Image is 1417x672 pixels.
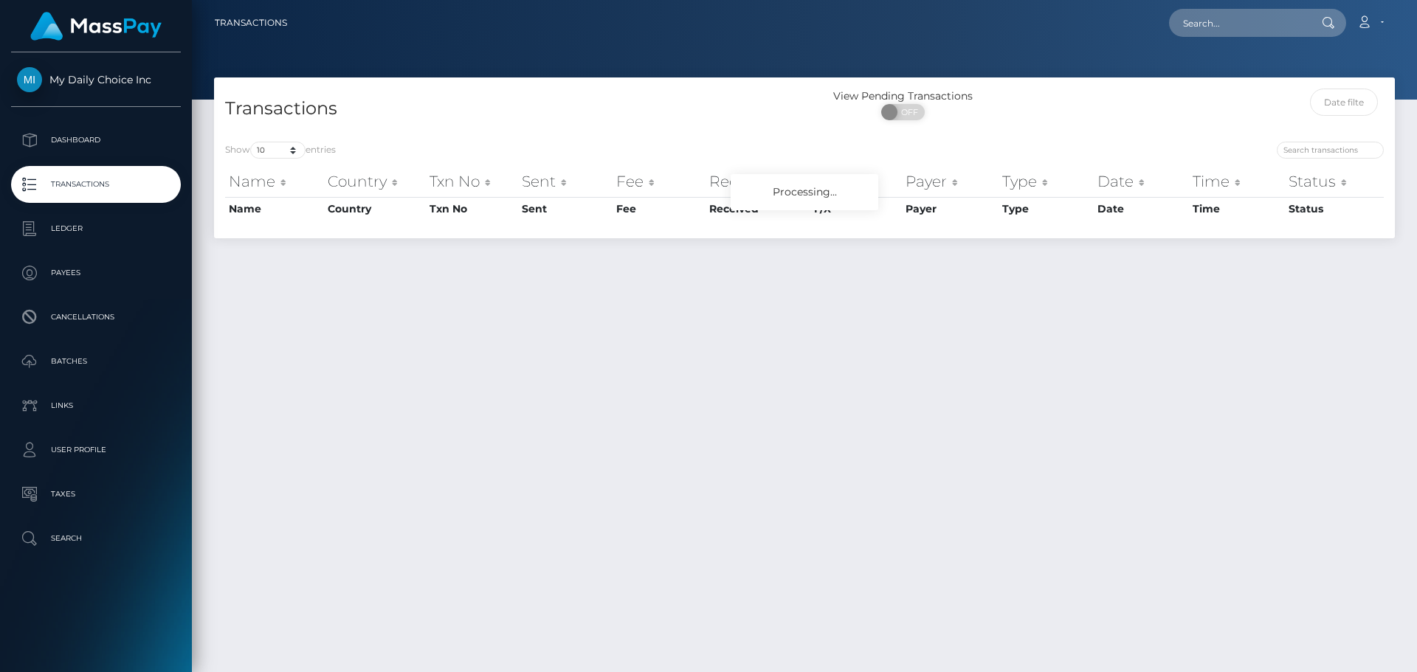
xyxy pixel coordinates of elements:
th: Time [1189,197,1285,221]
th: Country [324,197,427,221]
p: Batches [17,350,175,373]
p: Ledger [17,218,175,240]
th: Status [1285,197,1384,221]
p: Dashboard [17,129,175,151]
a: Ledger [11,210,181,247]
p: Cancellations [17,306,175,328]
a: Cancellations [11,299,181,336]
a: User Profile [11,432,181,468]
th: Payer [902,167,999,196]
input: Search transactions [1277,142,1384,159]
th: Time [1189,167,1285,196]
div: Processing... [731,174,878,210]
p: User Profile [17,439,175,461]
th: Country [324,167,427,196]
th: Status [1285,167,1384,196]
div: View Pending Transactions [804,89,1001,104]
a: Dashboard [11,122,181,159]
th: Sent [518,197,613,221]
a: Links [11,387,181,424]
th: Name [225,167,324,196]
input: Date filter [1310,89,1379,116]
a: Batches [11,343,181,380]
th: Received [706,197,810,221]
th: Fee [613,197,706,221]
th: F/X [810,167,902,196]
th: Name [225,197,324,221]
p: Transactions [17,173,175,195]
th: Received [706,167,810,196]
th: Type [999,197,1094,221]
th: Date [1094,197,1189,221]
p: Search [17,527,175,550]
a: Transactions [11,166,181,203]
a: Taxes [11,476,181,513]
label: Show entries [225,142,336,159]
th: Txn No [426,167,518,196]
span: OFF [889,104,926,120]
a: Search [11,520,181,557]
img: MassPay Logo [30,12,162,41]
img: My Daily Choice Inc [17,67,42,92]
select: Showentries [250,142,306,159]
h4: Transactions [225,96,793,122]
th: Type [999,167,1094,196]
a: Transactions [215,7,287,38]
th: Payer [902,197,999,221]
a: Payees [11,254,181,291]
p: Taxes [17,483,175,505]
th: Fee [613,167,706,196]
p: Payees [17,262,175,284]
p: Links [17,395,175,417]
th: Date [1094,167,1189,196]
th: Txn No [426,197,518,221]
th: Sent [518,167,613,196]
span: My Daily Choice Inc [11,73,181,86]
input: Search... [1169,9,1308,37]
